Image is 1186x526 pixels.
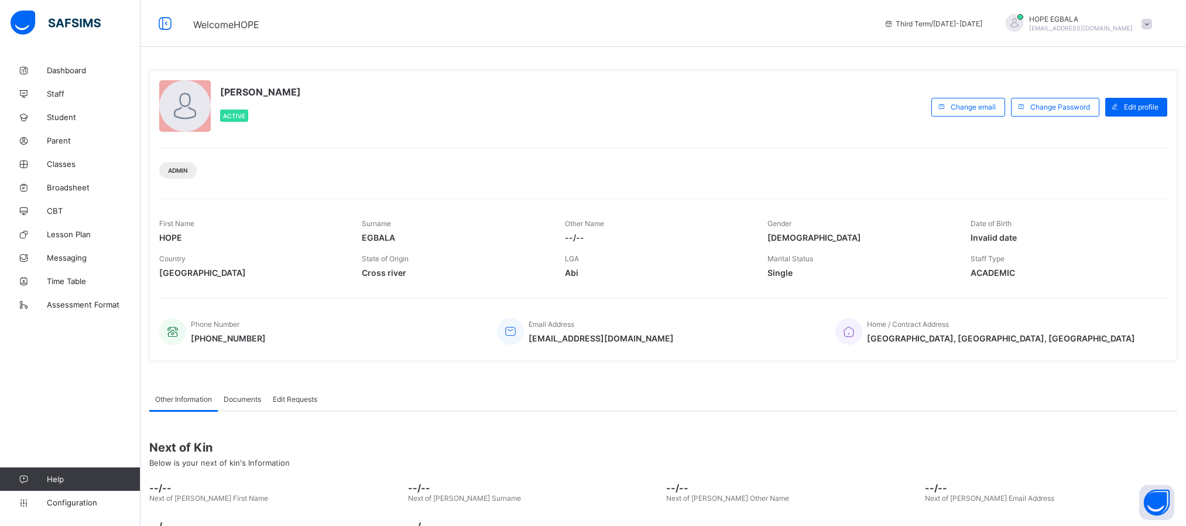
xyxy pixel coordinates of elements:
[47,136,140,145] span: Parent
[47,230,140,239] span: Lesson Plan
[47,276,140,286] span: Time Table
[223,112,245,119] span: Active
[994,14,1158,33] div: HOPEEGBALA
[867,333,1135,343] span: [GEOGRAPHIC_DATA], [GEOGRAPHIC_DATA], [GEOGRAPHIC_DATA]
[47,112,140,122] span: Student
[565,219,604,228] span: Other Name
[971,233,1156,242] span: Invalid date
[362,254,409,263] span: State of Origin
[47,474,140,484] span: Help
[666,482,919,494] span: --/--
[159,233,344,242] span: HOPE
[193,19,259,30] span: Welcome HOPE
[767,268,952,278] span: Single
[47,253,140,262] span: Messaging
[408,494,521,503] span: Next of [PERSON_NAME] Surname
[925,482,1178,494] span: --/--
[867,320,949,329] span: Home / Contract Address
[159,219,194,228] span: First Name
[1029,15,1133,23] span: HOPE EGBALA
[565,233,750,242] span: --/--
[971,268,1156,278] span: ACADEMIC
[362,219,391,228] span: Surname
[224,395,261,404] span: Documents
[565,254,579,263] span: LGA
[1124,103,1158,111] span: Edit profile
[191,320,239,329] span: Phone Number
[47,183,140,192] span: Broadsheet
[47,498,140,507] span: Configuration
[220,86,301,98] span: [PERSON_NAME]
[971,254,1005,263] span: Staff Type
[11,11,101,35] img: safsims
[149,458,290,467] span: Below is your next of kin's Information
[971,219,1012,228] span: Date of Birth
[273,395,317,404] span: Edit Requests
[884,19,982,28] span: session/term information
[529,320,574,329] span: Email Address
[47,89,140,98] span: Staff
[47,300,140,309] span: Assessment Format
[767,254,813,263] span: Marital Status
[1030,103,1090,111] span: Change Password
[1139,485,1174,520] button: Open asap
[666,494,789,503] span: Next of [PERSON_NAME] Other Name
[951,103,996,111] span: Change email
[149,440,1177,455] span: Next of Kin
[168,167,188,174] span: Admin
[362,268,547,278] span: Cross river
[1029,25,1133,32] span: [EMAIL_ADDRESS][DOMAIN_NAME]
[155,395,212,404] span: Other Information
[767,219,791,228] span: Gender
[408,482,661,494] span: --/--
[925,494,1054,503] span: Next of [PERSON_NAME] Email Address
[47,206,140,216] span: CBT
[159,254,186,263] span: Country
[159,268,344,278] span: [GEOGRAPHIC_DATA]
[149,494,268,503] span: Next of [PERSON_NAME] First Name
[362,233,547,242] span: EGBALA
[191,333,266,343] span: [PHONE_NUMBER]
[47,159,140,169] span: Classes
[565,268,750,278] span: Abi
[529,333,674,343] span: [EMAIL_ADDRESS][DOMAIN_NAME]
[47,66,140,75] span: Dashboard
[149,482,402,494] span: --/--
[767,233,952,242] span: [DEMOGRAPHIC_DATA]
